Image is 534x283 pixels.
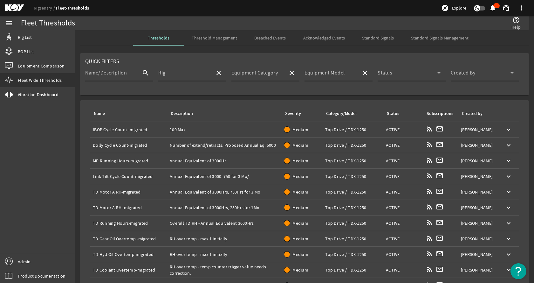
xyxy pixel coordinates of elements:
[85,58,119,65] span: Quick Filters
[18,48,34,55] span: BOP List
[427,110,453,117] div: Subscriptions
[512,16,520,24] mat-icon: help_outline
[148,36,169,40] span: Thresholds
[292,236,308,242] span: Medium
[386,220,421,226] div: ACTIVE
[436,141,443,148] mat-icon: mail_outline
[426,125,433,133] mat-icon: rss_feed
[158,70,166,76] mat-label: Rig
[461,236,496,242] div: [PERSON_NAME]
[325,189,381,195] div: Top Drive / TDX-1250
[292,142,308,148] span: Medium
[170,173,279,180] div: Annual Equivalent of 3000. 750 for 3 Mo/.
[93,267,165,273] div: TD Coolant Overtemp-migrated
[325,126,381,133] div: Top Drive / TDX-1250
[325,204,381,211] div: Top Drive / TDX-1250
[231,70,278,76] mat-label: Equipment Category
[93,189,165,195] div: TD Motor A RH-migrated
[94,110,105,117] div: Name
[386,173,421,180] div: ACTIVE
[505,141,512,149] mat-icon: keyboard_arrow_down
[505,188,512,196] mat-icon: keyboard_arrow_down
[462,110,483,117] div: Created by
[85,70,127,76] mat-label: Name/Description
[326,110,357,117] div: Category/Model
[452,5,466,11] span: Explore
[18,34,32,40] span: Rig List
[18,91,58,98] span: Vibration Dashboard
[510,263,526,279] button: Open Resource Center
[325,173,381,180] div: Top Drive / TDX-1250
[411,36,469,40] span: Standard Signals Management
[170,251,279,258] div: RH over temp - max 1 initially.
[386,126,421,133] div: ACTIVE
[461,267,496,273] div: [PERSON_NAME]
[192,36,237,40] span: Threshold Management
[426,172,433,180] mat-icon: rss_feed
[505,235,512,243] mat-icon: keyboard_arrow_down
[292,205,308,210] span: Medium
[505,219,512,227] mat-icon: keyboard_arrow_down
[292,251,308,257] span: Medium
[18,258,31,265] span: Admin
[426,250,433,258] mat-icon: rss_feed
[461,189,496,195] div: [PERSON_NAME]
[170,126,279,133] div: 100 Max
[505,173,512,180] mat-icon: keyboard_arrow_down
[5,19,13,27] mat-icon: menu
[93,220,165,226] div: TD Running Hours-migrated
[436,125,443,133] mat-icon: mail_outline
[436,234,443,242] mat-icon: mail_outline
[292,173,308,179] span: Medium
[21,20,75,26] div: Fleet Thresholds
[386,236,421,242] div: ACTIVE
[461,220,496,226] div: [PERSON_NAME]
[436,156,443,164] mat-icon: mail_outline
[386,267,421,273] div: ACTIVE
[34,5,56,11] a: Rigsentry
[18,63,65,69] span: Equipment Comparison
[436,172,443,180] mat-icon: mail_outline
[386,204,421,211] div: ACTIVE
[426,156,433,164] mat-icon: rss_feed
[386,158,421,164] div: ACTIVE
[93,142,165,148] div: Dolly Cycle Count-migrated
[426,203,433,211] mat-icon: rss_feed
[436,203,443,211] mat-icon: mail_outline
[461,142,496,148] div: [PERSON_NAME]
[461,251,496,258] div: [PERSON_NAME]
[505,157,512,165] mat-icon: keyboard_arrow_down
[292,189,308,195] span: Medium
[426,219,433,226] mat-icon: rss_feed
[285,110,301,117] div: Severity
[511,24,521,30] span: Help
[292,267,308,273] span: Medium
[170,220,279,226] div: Overall TD RH - Annual Equivalent 3000Hrs
[505,204,512,211] mat-icon: keyboard_arrow_down
[386,189,421,195] div: ACTIVE
[93,173,165,180] div: Link Tilt Cycle Count-migrated
[436,250,443,258] mat-icon: mail_outline
[93,251,165,258] div: TD Hyd Oil Overtemp-migrated
[362,36,394,40] span: Standard Signals
[170,204,279,211] div: Annual Equivalent of 3000Hrs, 250Hrs for 1Mo.
[325,267,381,273] div: Top Drive / TDX-1250
[18,77,62,83] span: Fleet Wide Thresholds
[489,4,496,12] mat-icon: notifications
[439,3,469,13] button: Explore
[436,219,443,226] mat-icon: mail_outline
[254,36,286,40] span: Breached Events
[325,142,381,148] div: Top Drive / TDX-1250
[284,110,318,117] div: Severity
[461,173,496,180] div: [PERSON_NAME]
[325,158,381,164] div: Top Drive / TDX-1250
[305,70,345,76] mat-label: Equipment Model
[386,142,421,148] div: ACTIVE
[170,236,279,242] div: RH over temp - max 1 initially.
[93,204,165,211] div: TD Motor A RH -migrated
[461,158,496,164] div: [PERSON_NAME]
[387,110,399,117] div: Status
[436,187,443,195] mat-icon: mail_outline
[325,251,381,258] div: Top Drive / TDX-1250
[56,5,89,11] a: Fleet-thresholds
